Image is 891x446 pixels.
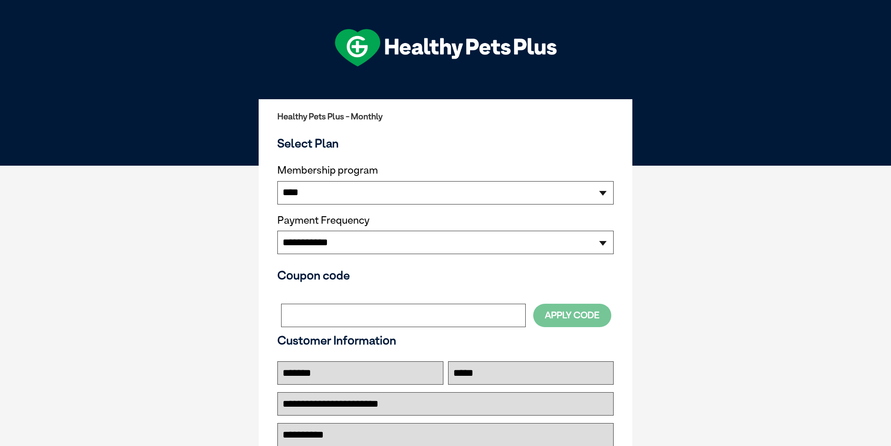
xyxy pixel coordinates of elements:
label: Membership program [277,164,614,176]
h3: Select Plan [277,136,614,150]
h2: Healthy Pets Plus - Monthly [277,112,614,121]
h3: Customer Information [277,333,614,347]
button: Apply Code [533,304,611,327]
img: hpp-logo-landscape-green-white.png [335,29,557,66]
h3: Coupon code [277,268,614,282]
label: Payment Frequency [277,214,369,227]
